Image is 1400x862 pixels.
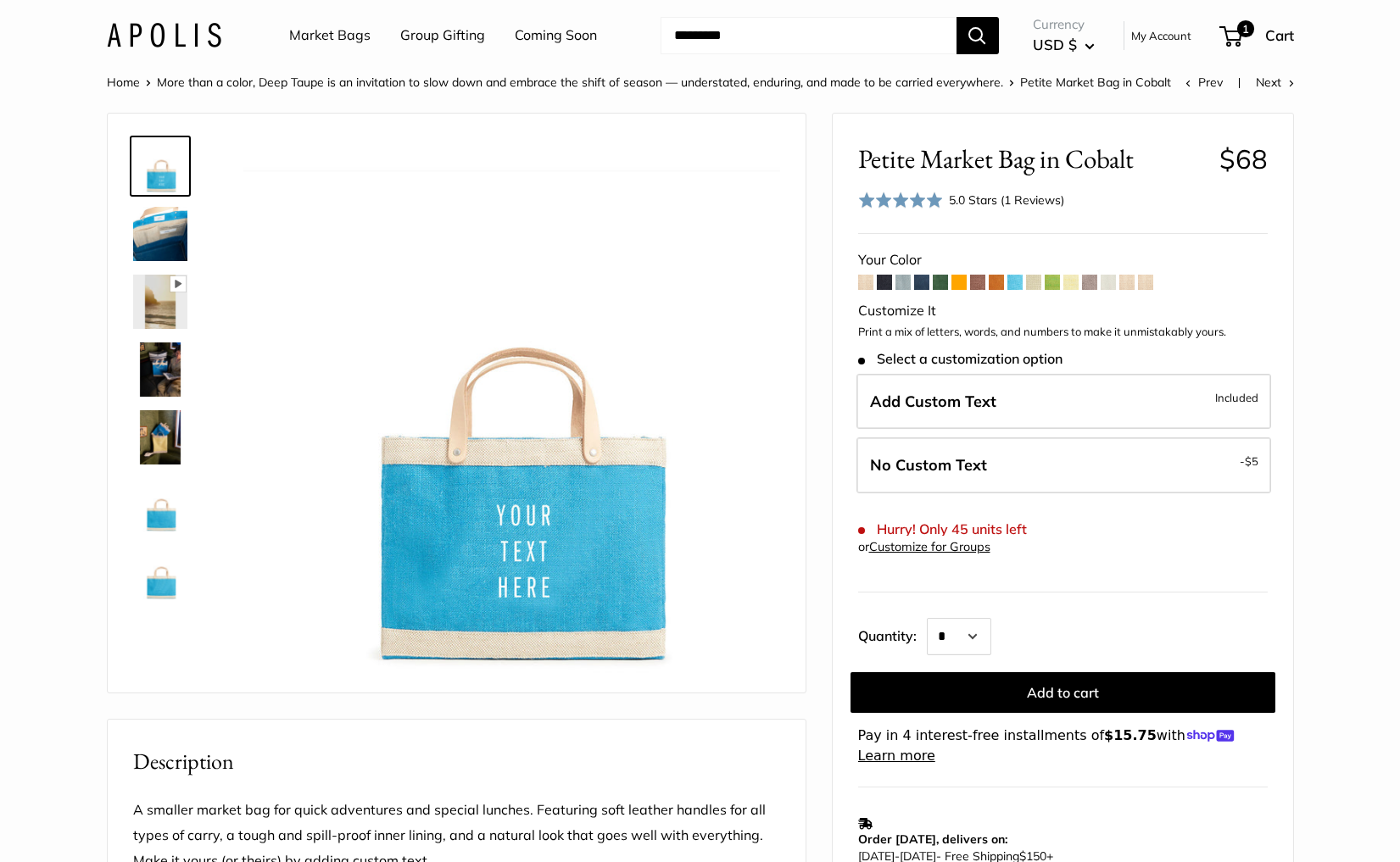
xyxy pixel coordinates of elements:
[157,75,1003,90] a: More than a color, Deep Taupe is an invitation to slow down and embrace the shift of season — und...
[130,542,191,603] a: Petite Market Bag in Cobalt
[851,672,1275,713] button: Add to cart
[858,188,1065,213] div: 5.0 Stars (1 Reviews)
[243,139,780,676] img: Petite Market Bag in Cobalt
[869,539,990,554] a: Customize for Groups
[870,392,996,411] span: Add Custom Text
[515,23,597,48] a: Coming Soon
[1020,75,1171,90] span: Petite Market Bag in Cobalt
[1215,387,1258,408] span: Included
[133,410,187,464] img: Petite Market Bag in Cobalt
[400,23,485,48] a: Group Gifting
[1033,36,1077,53] span: USD $
[1131,25,1191,46] a: My Account
[858,536,990,559] div: or
[1245,454,1258,468] span: $5
[858,351,1063,367] span: Select a customization option
[1033,31,1095,58] button: USD $
[133,745,780,778] h2: Description
[289,23,371,48] a: Market Bags
[858,324,1268,341] p: Print a mix of letters, words, and numbers to make it unmistakably yours.
[858,247,1268,273] div: Your Color
[1221,22,1294,49] a: 1 Cart
[130,271,191,332] a: Petite Market Bag in Cobalt
[856,374,1271,430] label: Add Custom Text
[1256,75,1294,90] a: Next
[107,23,221,47] img: Apolis
[858,143,1207,175] span: Petite Market Bag in Cobalt
[957,17,999,54] button: Search
[1185,75,1223,90] a: Prev
[130,407,191,468] a: Petite Market Bag in Cobalt
[130,203,191,264] a: Petite Market Bag in Cobalt
[858,298,1268,324] div: Customize It
[133,478,187,532] img: Petite Market Bag in Cobalt
[133,546,187,600] img: Petite Market Bag in Cobalt
[661,17,957,54] input: Search...
[1240,451,1258,471] span: -
[133,139,187,193] img: Petite Market Bag in Cobalt
[1236,20,1253,37] span: 1
[130,339,191,400] a: Petite Market Bag in Cobalt
[858,831,1007,847] strong: Order [DATE], delivers on:
[107,75,140,90] a: Home
[130,475,191,536] a: Petite Market Bag in Cobalt
[107,71,1171,93] nav: Breadcrumb
[1033,13,1095,36] span: Currency
[133,275,187,329] img: Petite Market Bag in Cobalt
[133,342,187,397] img: Petite Market Bag in Cobalt
[856,437,1271,493] label: Leave Blank
[858,521,1027,537] span: Hurry! Only 45 units left
[1265,26,1294,44] span: Cart
[1219,142,1268,175] span: $68
[130,136,191,197] a: Petite Market Bag in Cobalt
[949,191,1064,209] div: 5.0 Stars (1 Reviews)
[133,207,187,261] img: Petite Market Bag in Cobalt
[870,455,987,475] span: No Custom Text
[858,613,927,655] label: Quantity:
